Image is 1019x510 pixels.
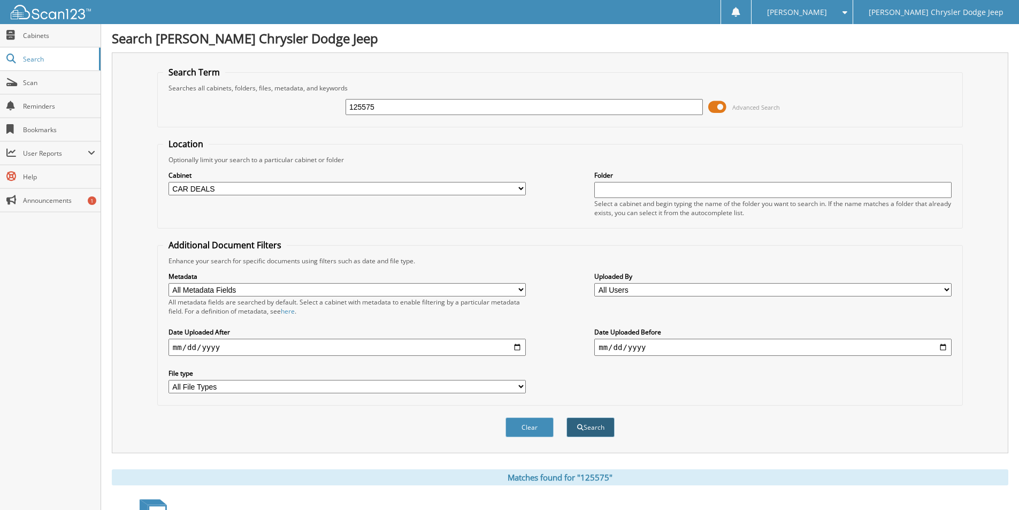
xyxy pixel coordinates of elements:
div: All metadata fields are searched by default. Select a cabinet with metadata to enable filtering b... [168,298,526,316]
button: Clear [505,417,554,437]
span: Advanced Search [732,103,780,111]
h1: Search [PERSON_NAME] Chrysler Dodge Jeep [112,29,1008,47]
label: Date Uploaded After [168,328,526,337]
input: start [168,339,526,356]
iframe: Chat Widget [966,459,1019,510]
span: User Reports [23,149,88,158]
span: Search [23,55,94,64]
button: Search [566,417,615,437]
span: Announcements [23,196,95,205]
span: Cabinets [23,31,95,40]
img: scan123-logo-white.svg [11,5,91,19]
div: Matches found for "125575" [112,469,1008,485]
span: Bookmarks [23,125,95,134]
div: 1 [88,196,96,205]
input: end [594,339,952,356]
label: Metadata [168,272,526,281]
legend: Search Term [163,66,225,78]
span: [PERSON_NAME] Chrysler Dodge Jeep [869,9,1003,16]
legend: Additional Document Filters [163,239,287,251]
div: Optionally limit your search to a particular cabinet or folder [163,155,957,164]
label: Folder [594,171,952,180]
span: [PERSON_NAME] [767,9,827,16]
label: File type [168,369,526,378]
label: Date Uploaded Before [594,328,952,337]
a: here [281,307,295,316]
div: Select a cabinet and begin typing the name of the folder you want to search in. If the name match... [594,199,952,217]
label: Cabinet [168,171,526,180]
div: Enhance your search for specific documents using filters such as date and file type. [163,256,957,265]
span: Help [23,172,95,181]
span: Reminders [23,102,95,111]
legend: Location [163,138,209,150]
span: Scan [23,78,95,87]
label: Uploaded By [594,272,952,281]
div: Searches all cabinets, folders, files, metadata, and keywords [163,83,957,93]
